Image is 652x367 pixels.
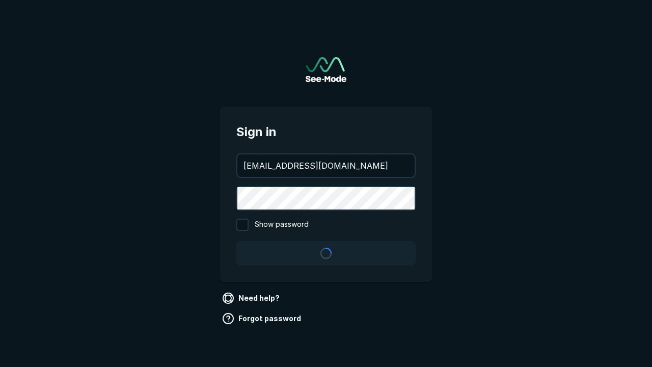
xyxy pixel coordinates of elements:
a: Forgot password [220,310,305,327]
img: See-Mode Logo [306,57,346,82]
span: Sign in [236,123,416,141]
input: your@email.com [237,154,415,177]
a: Need help? [220,290,284,306]
span: Show password [255,219,309,231]
a: Go to sign in [306,57,346,82]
